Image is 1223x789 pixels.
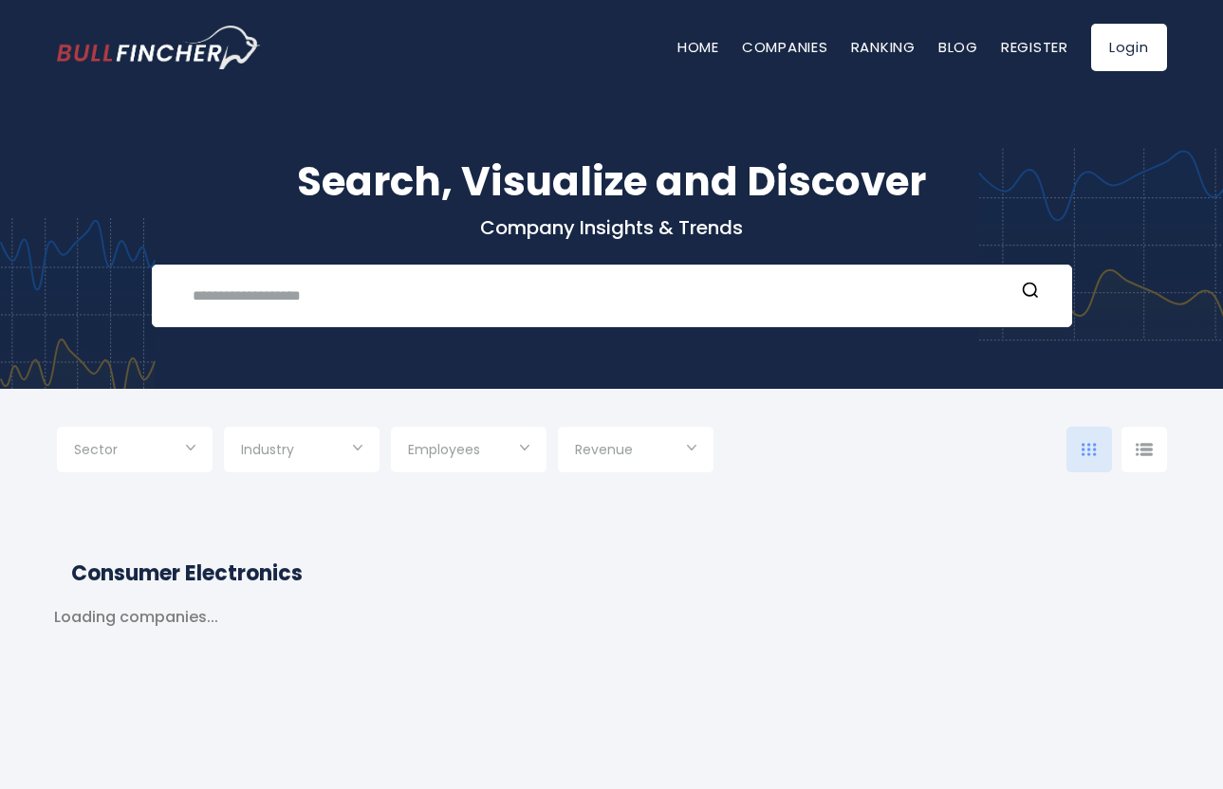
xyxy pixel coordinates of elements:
[938,37,978,57] a: Blog
[57,26,261,69] a: Go to homepage
[1136,443,1153,456] img: icon-comp-list-view.svg
[677,37,719,57] a: Home
[742,37,828,57] a: Companies
[851,37,916,57] a: Ranking
[241,434,362,468] input: Selection
[57,26,261,69] img: bullfincher logo
[1091,24,1167,71] a: Login
[1018,281,1043,305] button: Search
[57,152,1167,211] h1: Search, Visualize and Discover
[71,558,1153,589] h2: Consumer Electronics
[575,441,633,458] span: Revenue
[57,215,1167,240] p: Company Insights & Trends
[575,434,696,468] input: Selection
[408,441,480,458] span: Employees
[1001,37,1068,57] a: Register
[408,434,529,468] input: Selection
[241,441,294,458] span: Industry
[1082,443,1097,456] img: icon-comp-grid.svg
[74,441,118,458] span: Sector
[74,434,195,468] input: Selection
